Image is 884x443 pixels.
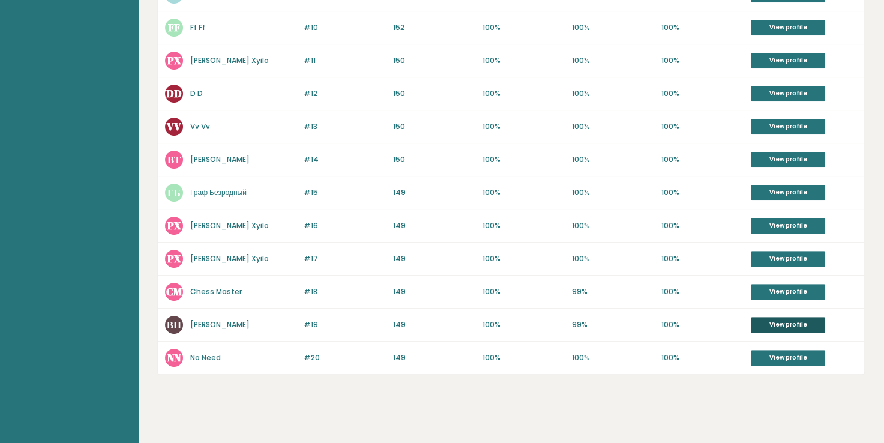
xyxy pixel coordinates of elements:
a: View profile [751,152,825,167]
p: 100% [483,352,565,363]
text: PX [167,53,182,67]
p: #11 [304,55,386,66]
p: 100% [572,88,654,99]
a: D D [190,88,203,98]
p: 100% [661,352,744,363]
p: 100% [661,88,744,99]
a: [PERSON_NAME] Xyilo [190,220,269,231]
p: 100% [483,319,565,330]
p: 100% [483,187,565,198]
p: 100% [572,220,654,231]
a: View profile [751,20,825,35]
p: #14 [304,154,386,165]
a: [PERSON_NAME] [190,154,250,164]
p: 100% [572,55,654,66]
p: 100% [483,22,565,33]
p: 100% [483,286,565,297]
p: #18 [304,286,386,297]
a: [PERSON_NAME] [190,319,250,330]
a: View profile [751,185,825,200]
p: 100% [483,253,565,264]
p: 100% [661,187,744,198]
p: 149 [393,352,475,363]
a: View profile [751,284,825,300]
text: ВТ [167,152,181,166]
p: 100% [661,220,744,231]
a: View profile [751,218,825,234]
text: ВП [167,318,181,331]
p: #16 [304,220,386,231]
text: PX [167,218,182,232]
p: #13 [304,121,386,132]
p: 100% [661,154,744,165]
p: 149 [393,187,475,198]
p: #20 [304,352,386,363]
p: 150 [393,121,475,132]
p: 100% [483,154,565,165]
a: View profile [751,53,825,68]
p: 100% [483,88,565,99]
a: [PERSON_NAME] Xyilo [190,253,269,264]
p: 152 [393,22,475,33]
p: 149 [393,319,475,330]
p: #17 [304,253,386,264]
p: 99% [572,319,654,330]
a: Граф Безродный [190,187,247,197]
p: #15 [304,187,386,198]
p: 100% [572,22,654,33]
p: 100% [572,352,654,363]
p: 100% [572,253,654,264]
p: 150 [393,88,475,99]
p: #19 [304,319,386,330]
a: Chess Master [190,286,242,297]
text: DD [166,86,182,100]
p: 100% [661,55,744,66]
p: 149 [393,253,475,264]
a: [PERSON_NAME] Xyilo [190,55,269,65]
text: VV [166,119,181,133]
p: 150 [393,154,475,165]
a: View profile [751,119,825,134]
p: 100% [572,121,654,132]
a: View profile [751,251,825,267]
text: PX [167,252,182,265]
p: 100% [572,187,654,198]
p: 100% [483,220,565,231]
a: No Need [190,352,221,363]
p: 100% [661,319,744,330]
a: Ff Ff [190,22,205,32]
p: 100% [572,154,654,165]
p: #12 [304,88,386,99]
p: 100% [483,121,565,132]
text: CM [166,285,182,298]
p: 150 [393,55,475,66]
p: 149 [393,286,475,297]
a: Vv Vv [190,121,210,131]
a: View profile [751,317,825,333]
text: ГБ [167,185,181,199]
p: 100% [661,253,744,264]
p: 100% [661,22,744,33]
p: 99% [572,286,654,297]
a: View profile [751,350,825,366]
p: 100% [661,121,744,132]
text: NN [167,351,181,364]
p: 100% [483,55,565,66]
p: #10 [304,22,386,33]
p: 149 [393,220,475,231]
text: FF [168,20,180,34]
p: 100% [661,286,744,297]
a: View profile [751,86,825,101]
